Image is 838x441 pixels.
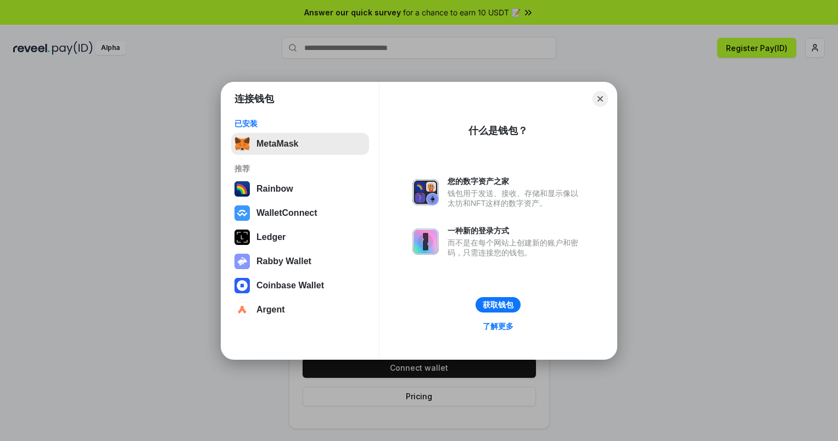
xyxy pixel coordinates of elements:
div: MetaMask [256,139,298,149]
div: 钱包用于发送、接收、存储和显示像以太坊和NFT这样的数字资产。 [448,188,584,208]
a: 了解更多 [476,319,520,333]
img: svg+xml,%3Csvg%20xmlns%3D%22http%3A%2F%2Fwww.w3.org%2F2000%2Fsvg%22%20fill%3D%22none%22%20viewBox... [412,228,439,255]
img: svg+xml,%3Csvg%20xmlns%3D%22http%3A%2F%2Fwww.w3.org%2F2000%2Fsvg%22%20width%3D%2228%22%20height%3... [234,230,250,245]
button: Ledger [231,226,369,248]
div: 而不是在每个网站上创建新的账户和密码，只需连接您的钱包。 [448,238,584,258]
div: 一种新的登录方式 [448,226,584,236]
button: Rainbow [231,178,369,200]
div: 已安装 [234,119,366,129]
button: Close [593,91,608,107]
img: svg+xml,%3Csvg%20width%3D%2228%22%20height%3D%2228%22%20viewBox%3D%220%200%2028%2028%22%20fill%3D... [234,278,250,293]
button: Argent [231,299,369,321]
div: 什么是钱包？ [468,124,528,137]
div: Rainbow [256,184,293,194]
button: MetaMask [231,133,369,155]
button: WalletConnect [231,202,369,224]
img: svg+xml,%3Csvg%20width%3D%22120%22%20height%3D%22120%22%20viewBox%3D%220%200%20120%20120%22%20fil... [234,181,250,197]
div: WalletConnect [256,208,317,218]
div: Argent [256,305,285,315]
div: 您的数字资产之家 [448,176,584,186]
img: svg+xml,%3Csvg%20width%3D%2228%22%20height%3D%2228%22%20viewBox%3D%220%200%2028%2028%22%20fill%3D... [234,205,250,221]
button: Rabby Wallet [231,250,369,272]
div: Ledger [256,232,286,242]
div: 获取钱包 [483,300,513,310]
img: svg+xml,%3Csvg%20xmlns%3D%22http%3A%2F%2Fwww.w3.org%2F2000%2Fsvg%22%20fill%3D%22none%22%20viewBox... [412,179,439,205]
div: 了解更多 [483,321,513,331]
img: svg+xml,%3Csvg%20xmlns%3D%22http%3A%2F%2Fwww.w3.org%2F2000%2Fsvg%22%20fill%3D%22none%22%20viewBox... [234,254,250,269]
img: svg+xml,%3Csvg%20width%3D%2228%22%20height%3D%2228%22%20viewBox%3D%220%200%2028%2028%22%20fill%3D... [234,302,250,317]
button: Coinbase Wallet [231,275,369,297]
div: 推荐 [234,164,366,174]
button: 获取钱包 [476,297,521,312]
div: Coinbase Wallet [256,281,324,291]
img: svg+xml,%3Csvg%20fill%3D%22none%22%20height%3D%2233%22%20viewBox%3D%220%200%2035%2033%22%20width%... [234,136,250,152]
div: Rabby Wallet [256,256,311,266]
h1: 连接钱包 [234,92,274,105]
